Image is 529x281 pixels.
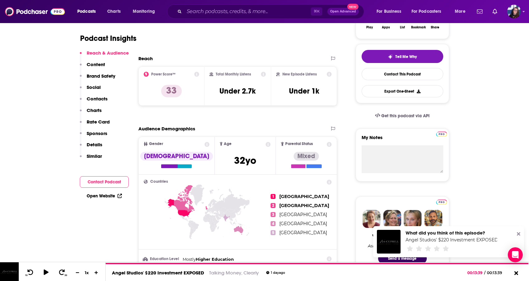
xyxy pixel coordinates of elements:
p: Reach & Audience [87,50,129,56]
div: Play [366,26,373,29]
a: Pro website [436,199,447,205]
span: Podcasts [77,7,96,16]
h1: Podcast Insights [80,34,137,43]
img: Barbara Profile [383,210,401,228]
span: 00:13:39 [467,270,484,275]
a: Show notifications dropdown [490,6,500,17]
h2: New Episode Listens [282,72,317,76]
p: Brand Safety [87,73,115,79]
img: Jules Profile [404,210,422,228]
p: Details [87,142,102,148]
span: [GEOGRAPHIC_DATA] [279,212,327,217]
span: More [455,7,465,16]
button: Charts [80,107,102,119]
a: Charts [103,7,124,17]
span: ⌘ K [311,7,322,16]
a: Contact This Podcast [362,68,443,80]
a: Show notifications dropdown [474,6,485,17]
p: Content [87,61,105,67]
span: Mostly [183,257,196,262]
span: Parental Status [285,142,313,146]
div: Bookmark [411,26,426,29]
span: Gender [149,142,163,146]
span: Countries [150,180,168,184]
span: 10 [25,274,27,277]
a: Angel Studios' $220 Investment EXPOSED [112,270,204,276]
button: Similar [80,153,102,165]
button: Contact Podcast [80,176,129,188]
button: 10 [24,269,36,277]
span: 2 [271,203,276,208]
span: 5 [271,230,276,235]
h2: Total Monthly Listens [216,72,251,76]
a: Angel Studios' $220 Investment EXPOSED [406,237,498,243]
span: [GEOGRAPHIC_DATA] [279,203,329,208]
p: Social [87,84,101,90]
a: Pro website [436,131,447,137]
button: Details [80,142,102,153]
button: open menu [73,7,104,17]
h3: Under 1k [289,86,319,96]
img: Sydney Profile [363,210,381,228]
span: 3 [271,212,276,217]
span: [GEOGRAPHIC_DATA] [279,194,329,199]
span: Logged in as CallieDaruk [507,5,521,18]
h3: Education Level [144,257,180,261]
div: Apps [382,26,390,29]
button: Sponsors [80,130,107,142]
button: open menu [407,7,450,17]
h2: Power Score™ [151,72,176,76]
div: List [400,26,405,29]
p: Charts [87,107,102,113]
p: Rate Card [87,119,110,125]
label: My Notes [362,134,443,145]
span: Tell Me Why [395,54,417,59]
span: [GEOGRAPHIC_DATA] [279,230,327,235]
span: [GEOGRAPHIC_DATA] [279,221,327,226]
input: Search podcasts, credits, & more... [184,7,311,17]
span: Get this podcast via API [381,113,430,119]
a: Talking Money, Clearly [209,270,259,276]
div: Open Intercom Messenger [508,247,523,262]
a: Open Website [87,193,122,199]
div: Search podcasts, credits, & more... [173,4,370,19]
button: 30 [56,269,68,277]
p: 33 [161,85,182,97]
img: Jon Profile [424,210,442,228]
div: Ask a question or make a request. [368,243,437,248]
button: Brand Safety [80,73,115,85]
div: What did you think of this episode? [406,230,497,236]
img: tell me why sparkle [388,54,393,59]
p: Contacts [87,96,108,102]
span: Charts [107,7,121,16]
h2: Audience Demographics [138,126,195,132]
span: For Business [377,7,401,16]
span: / [484,270,485,275]
button: Social [80,84,101,96]
a: Get this podcast via API [370,108,435,124]
img: Angel Studios' $220 Investment EXPOSED [377,230,401,254]
button: Contacts [80,96,108,107]
div: Share [431,26,439,29]
p: Sponsors [87,130,107,136]
h3: Under 2.7k [219,86,256,96]
span: 00:13:39 [485,270,508,275]
button: Open AdvancedNew [327,8,359,15]
span: 4 [271,221,276,226]
span: 32 yo [234,154,256,167]
img: Podchaser - Follow, Share and Rate Podcasts [5,6,65,17]
button: Rate Card [80,119,110,130]
div: 1 x [82,270,92,275]
img: Podchaser Pro [436,132,447,137]
span: 1 [271,194,276,199]
span: Monitoring [133,7,155,16]
span: Open Advanced [330,10,356,13]
button: Reach & Audience [80,50,129,61]
div: [DEMOGRAPHIC_DATA] [140,152,213,161]
button: open menu [128,7,163,17]
div: Your concierge team [372,233,432,241]
span: 30 [65,274,67,277]
p: Similar [87,153,102,159]
button: Send a message [378,253,427,264]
